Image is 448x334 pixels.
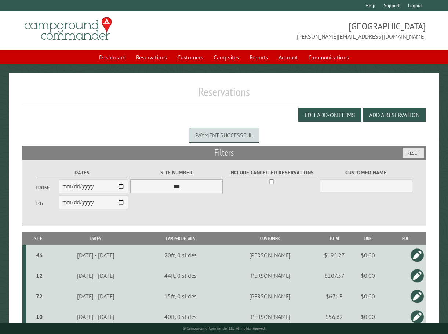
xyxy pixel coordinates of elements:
img: Campground Commander [22,14,114,43]
td: $67.13 [320,286,349,306]
div: 10 [29,313,49,320]
td: $0.00 [349,286,387,306]
div: [DATE] - [DATE] [52,313,140,320]
h2: Filters [22,146,426,160]
td: [PERSON_NAME] [220,306,320,327]
td: $0.00 [349,265,387,286]
button: Edit Add-on Items [298,108,361,122]
th: Total [320,232,349,245]
label: From: [36,184,59,191]
th: Edit [387,232,426,245]
td: 15ft, 0 slides [141,286,220,306]
th: Camper Details [141,232,220,245]
th: Customer [220,232,320,245]
label: Dates [36,168,128,177]
td: $56.62 [320,306,349,327]
div: 12 [29,272,49,279]
td: [PERSON_NAME] [220,245,320,265]
div: [DATE] - [DATE] [52,251,140,259]
td: [PERSON_NAME] [220,286,320,306]
button: Add a Reservation [363,108,426,122]
th: Due [349,232,387,245]
th: Dates [51,232,141,245]
a: Account [274,50,302,64]
div: 72 [29,293,49,300]
td: [PERSON_NAME] [220,265,320,286]
td: 44ft, 0 slides [141,265,220,286]
label: To: [36,200,59,207]
span: [GEOGRAPHIC_DATA] [PERSON_NAME][EMAIL_ADDRESS][DOMAIN_NAME] [224,20,426,41]
a: Campsites [209,50,244,64]
div: 46 [29,251,49,259]
label: Include Cancelled Reservations [225,168,318,177]
a: Dashboard [95,50,130,64]
button: Reset [403,148,424,158]
td: $0.00 [349,245,387,265]
td: 20ft, 0 slides [141,245,220,265]
label: Customer Name [320,168,412,177]
td: $195.27 [320,245,349,265]
a: Communications [304,50,353,64]
div: [DATE] - [DATE] [52,293,140,300]
div: [DATE] - [DATE] [52,272,140,279]
th: Site [26,232,50,245]
small: © Campground Commander LLC. All rights reserved. [183,326,266,331]
td: $107.37 [320,265,349,286]
label: Site Number [130,168,223,177]
td: $0.00 [349,306,387,327]
td: 40ft, 0 slides [141,306,220,327]
div: Payment successful [189,128,259,142]
a: Reports [245,50,273,64]
a: Reservations [132,50,171,64]
h1: Reservations [22,85,426,105]
a: Customers [173,50,208,64]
